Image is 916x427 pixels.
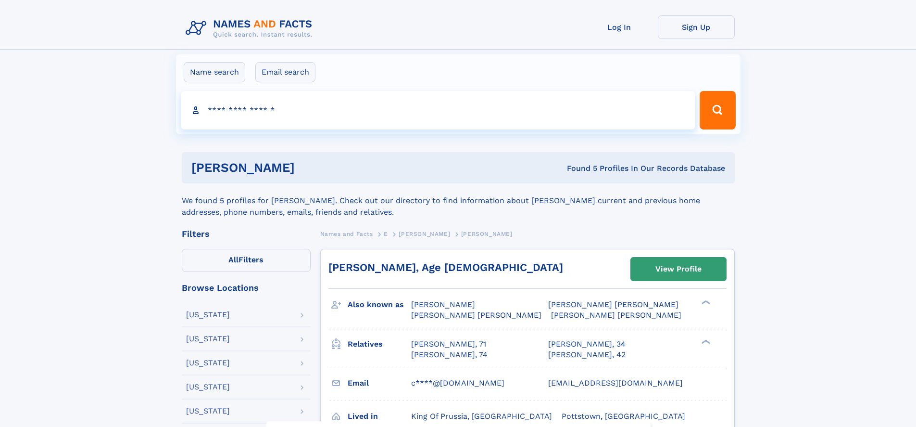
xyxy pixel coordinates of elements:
label: Filters [182,249,311,272]
div: Filters [182,230,311,238]
a: Sign Up [658,15,735,39]
h3: Email [348,375,411,391]
a: [PERSON_NAME], 42 [548,349,626,360]
a: [PERSON_NAME] [399,228,450,240]
span: [PERSON_NAME] [PERSON_NAME] [548,300,678,309]
div: ❯ [699,338,711,345]
label: Email search [255,62,315,82]
a: [PERSON_NAME], Age [DEMOGRAPHIC_DATA] [328,261,563,273]
a: E [384,228,388,240]
button: Search Button [700,91,735,129]
div: [US_STATE] [186,311,230,319]
h1: [PERSON_NAME] [191,162,431,174]
div: View Profile [655,258,702,280]
a: Log In [581,15,658,39]
span: [PERSON_NAME] [461,231,513,237]
span: [PERSON_NAME] [PERSON_NAME] [411,311,541,320]
span: [PERSON_NAME] [PERSON_NAME] [551,311,681,320]
div: Browse Locations [182,284,311,292]
h3: Also known as [348,297,411,313]
img: Logo Names and Facts [182,15,320,41]
input: search input [181,91,696,129]
div: Found 5 Profiles In Our Records Database [431,163,725,174]
a: [PERSON_NAME], 74 [411,349,488,360]
span: [EMAIL_ADDRESS][DOMAIN_NAME] [548,378,683,388]
span: King Of Prussia, [GEOGRAPHIC_DATA] [411,412,552,421]
a: [PERSON_NAME], 34 [548,339,626,349]
div: [US_STATE] [186,383,230,391]
span: E [384,231,388,237]
span: [PERSON_NAME] [399,231,450,237]
h3: Relatives [348,336,411,352]
div: ❯ [699,299,711,306]
a: View Profile [631,258,726,281]
a: [PERSON_NAME], 71 [411,339,486,349]
a: Names and Facts [320,228,373,240]
div: [US_STATE] [186,335,230,343]
div: We found 5 profiles for [PERSON_NAME]. Check out our directory to find information about [PERSON_... [182,183,735,218]
span: Pottstown, [GEOGRAPHIC_DATA] [562,412,685,421]
div: [US_STATE] [186,407,230,415]
div: [US_STATE] [186,359,230,367]
span: [PERSON_NAME] [411,300,475,309]
label: Name search [184,62,245,82]
h3: Lived in [348,408,411,425]
span: All [228,255,238,264]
